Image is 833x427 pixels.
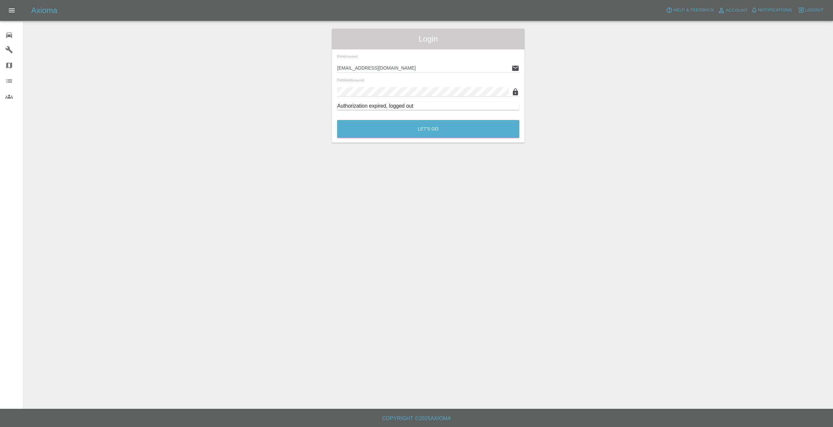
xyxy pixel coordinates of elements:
small: (required) [352,79,364,82]
div: Authorization expired, logged out [337,102,519,110]
small: (required) [346,55,358,58]
span: Email [337,54,358,58]
button: Let's Go [337,120,519,138]
h6: Copyright © 2025 Axioma [5,414,828,423]
h5: Axioma [31,5,57,16]
span: Notifications [758,7,792,14]
span: Logout [805,7,824,14]
button: Logout [796,5,825,15]
a: Account [716,5,749,16]
button: Help & Feedback [664,5,716,15]
span: Login [337,34,519,44]
span: Help & Feedback [673,7,714,14]
span: Account [726,7,748,14]
button: Notifications [749,5,794,15]
span: Password [337,78,364,82]
button: Open drawer [4,3,20,18]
